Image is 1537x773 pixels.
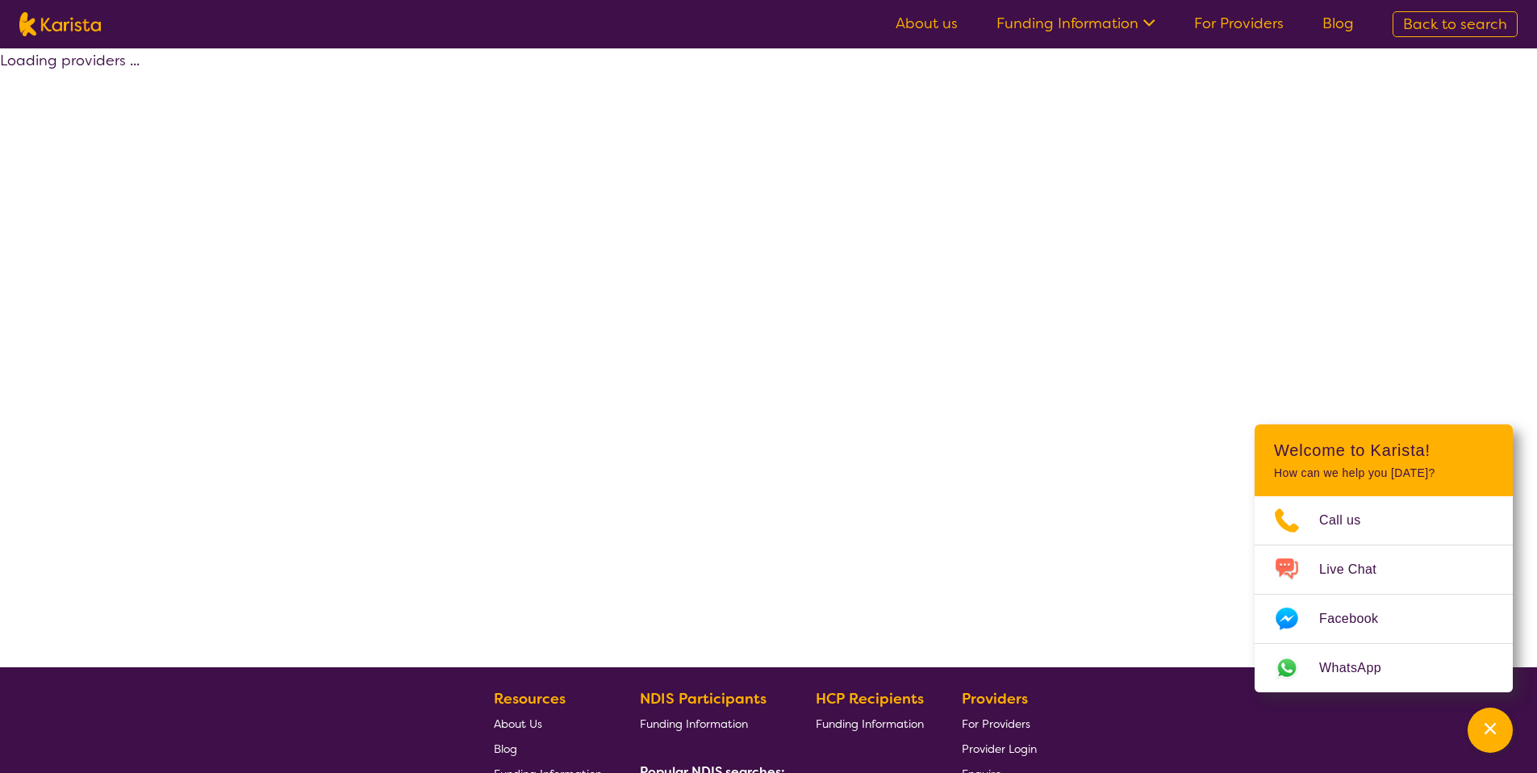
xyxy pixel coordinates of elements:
span: Back to search [1403,15,1507,34]
span: For Providers [962,717,1030,731]
span: Funding Information [640,717,748,731]
p: How can we help you [DATE]? [1274,466,1493,480]
a: Provider Login [962,736,1037,761]
span: WhatsApp [1319,656,1401,680]
a: Blog [494,736,602,761]
span: Provider Login [962,742,1037,756]
img: Karista logo [19,12,101,36]
a: Web link opens in a new tab. [1255,644,1513,692]
a: Funding Information [640,711,779,736]
a: Funding Information [996,14,1155,33]
ul: Choose channel [1255,496,1513,692]
a: Blog [1322,14,1354,33]
b: HCP Recipients [816,689,924,708]
span: About Us [494,717,542,731]
h2: Welcome to Karista! [1274,441,1493,460]
span: Funding Information [816,717,924,731]
b: Providers [962,689,1028,708]
a: For Providers [1194,14,1284,33]
div: Channel Menu [1255,424,1513,692]
span: Live Chat [1319,558,1396,582]
span: Blog [494,742,517,756]
a: Back to search [1393,11,1518,37]
a: About us [896,14,958,33]
b: Resources [494,689,566,708]
button: Channel Menu [1468,708,1513,753]
span: Facebook [1319,607,1397,631]
a: About Us [494,711,602,736]
b: NDIS Participants [640,689,766,708]
a: For Providers [962,711,1037,736]
a: Funding Information [816,711,924,736]
span: Call us [1319,508,1380,533]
